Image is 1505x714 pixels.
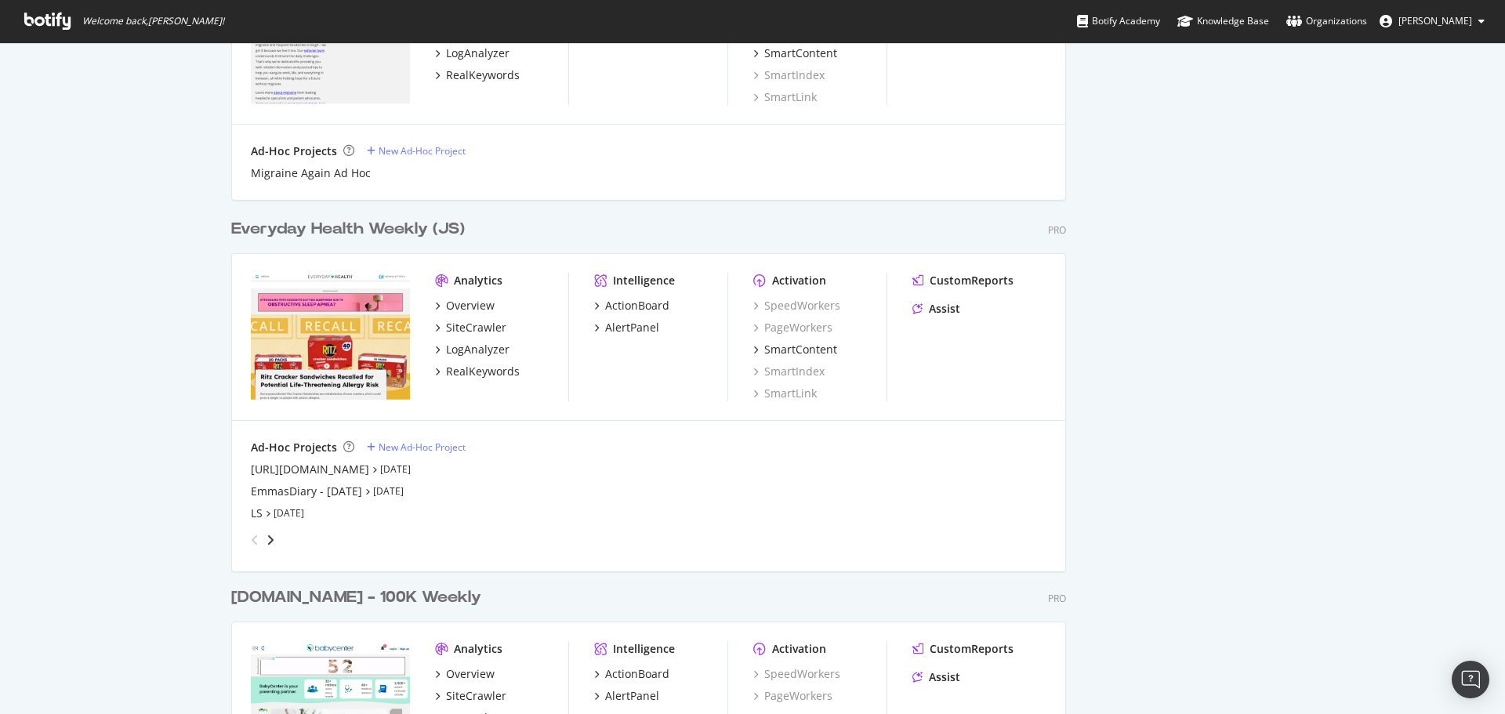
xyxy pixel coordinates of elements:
button: [PERSON_NAME] [1367,9,1497,34]
a: [DOMAIN_NAME] - 100K Weekly [231,586,488,609]
div: Intelligence [613,641,675,657]
div: Ad-Hoc Projects [251,143,337,159]
div: Knowledge Base [1177,13,1269,29]
div: SmartContent [764,45,837,61]
div: Assist [929,669,960,685]
div: RealKeywords [446,67,520,83]
a: PageWorkers [753,688,832,704]
a: SmartContent [753,45,837,61]
div: Assist [929,301,960,317]
span: Bill Elward [1398,14,1472,27]
img: everydayhealth.com [251,273,410,400]
a: Assist [912,669,960,685]
a: AlertPanel [594,320,659,335]
div: New Ad-Hoc Project [379,440,466,454]
a: ActionBoard [594,666,669,682]
div: AlertPanel [605,320,659,335]
div: Ad-Hoc Projects [251,440,337,455]
a: SmartLink [753,89,817,105]
div: AlertPanel [605,688,659,704]
div: Organizations [1286,13,1367,29]
a: [DATE] [373,484,404,498]
div: LogAnalyzer [446,342,510,357]
div: Activation [772,273,826,288]
a: RealKeywords [435,67,520,83]
div: RealKeywords [446,364,520,379]
a: LogAnalyzer [435,45,510,61]
div: Everyday Health Weekly (JS) [231,218,465,241]
div: Open Intercom Messenger [1452,661,1489,698]
a: SmartIndex [753,364,825,379]
a: SiteCrawler [435,320,506,335]
div: Pro [1048,592,1066,605]
a: New Ad-Hoc Project [367,440,466,454]
div: ActionBoard [605,666,669,682]
div: [DOMAIN_NAME] - 100K Weekly [231,586,481,609]
div: Overview [446,666,495,682]
div: LogAnalyzer [446,45,510,61]
div: Overview [446,298,495,314]
div: Activation [772,641,826,657]
div: ActionBoard [605,298,669,314]
div: CustomReports [930,273,1014,288]
a: Assist [912,301,960,317]
div: Pro [1048,223,1066,237]
div: SiteCrawler [446,688,506,704]
a: LS [251,506,263,521]
a: Migraine Again Ad Hoc [251,165,371,181]
div: New Ad-Hoc Project [379,144,466,158]
a: [DATE] [380,462,411,476]
a: SpeedWorkers [753,298,840,314]
span: Welcome back, [PERSON_NAME] ! [82,15,224,27]
a: SpeedWorkers [753,666,840,682]
a: RealKeywords [435,364,520,379]
div: CustomReports [930,641,1014,657]
div: angle-right [265,532,276,548]
a: LogAnalyzer [435,342,510,357]
a: EmmasDiary - [DATE] [251,484,362,499]
a: [DATE] [274,506,304,520]
a: CustomReports [912,641,1014,657]
div: Analytics [454,641,502,657]
div: SiteCrawler [446,320,506,335]
a: New Ad-Hoc Project [367,144,466,158]
div: Intelligence [613,273,675,288]
a: CustomReports [912,273,1014,288]
div: SmartContent [764,342,837,357]
a: Overview [435,298,495,314]
div: Analytics [454,273,502,288]
a: PageWorkers [753,320,832,335]
a: [URL][DOMAIN_NAME] [251,462,369,477]
a: Everyday Health Weekly (JS) [231,218,471,241]
a: SmartIndex [753,67,825,83]
a: SmartLink [753,386,817,401]
a: AlertPanel [594,688,659,704]
a: ActionBoard [594,298,669,314]
a: SmartContent [753,342,837,357]
div: Botify Academy [1077,13,1160,29]
div: angle-left [245,527,265,553]
a: Overview [435,666,495,682]
a: SiteCrawler [435,688,506,704]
